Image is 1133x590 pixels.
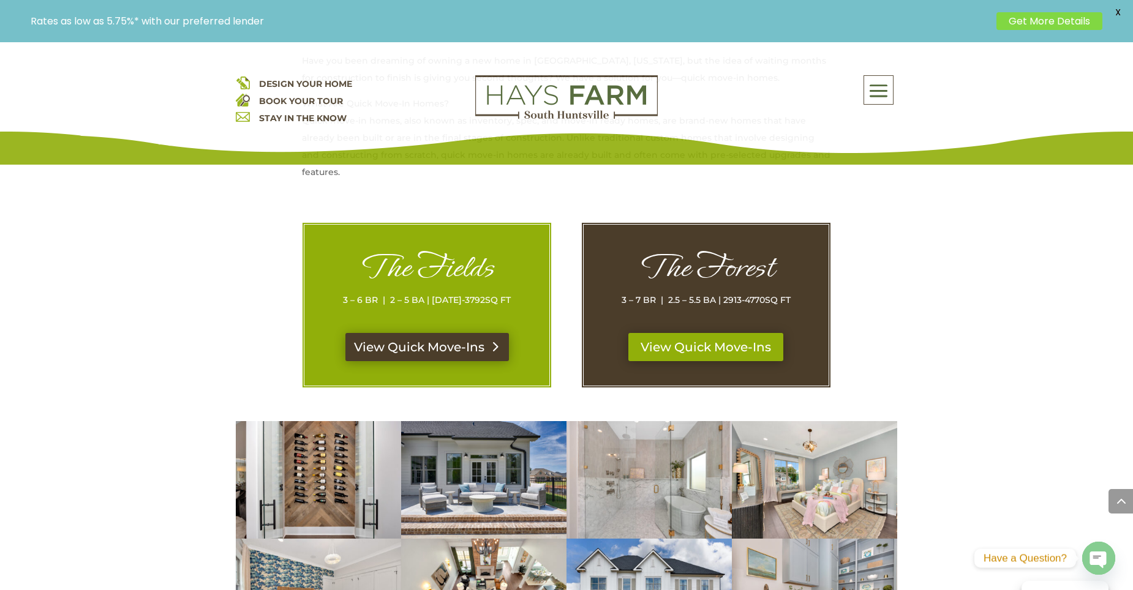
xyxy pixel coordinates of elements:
img: 2106-Forest-Gate-8-400x284.jpg [401,421,566,539]
a: Get More Details [996,12,1102,30]
a: BOOK YOUR TOUR [259,95,343,106]
img: book your home tour [236,92,250,106]
img: Logo [475,75,658,119]
img: 2106-Forest-Gate-27-400x284.jpg [236,421,401,539]
a: STAY IN THE KNOW [259,113,347,124]
a: View Quick Move-Ins [345,333,509,361]
a: hays farm homes huntsville development [475,111,658,122]
span: 3 – 6 BR | 2 – 5 BA | [DATE]-3792 [343,294,485,305]
a: DESIGN YOUR HOME [259,78,352,89]
img: 2106-Forest-Gate-61-400x284.jpg [566,421,732,539]
img: design your home [236,75,250,89]
h1: The Fields [329,249,525,291]
h1: The Forest [608,249,804,291]
a: View Quick Move-Ins [628,333,783,361]
p: 3 – 7 BR | 2.5 – 5.5 BA | 2913-4770 [608,291,804,308]
span: SQ FT [485,294,511,305]
span: SQ FT [765,294,791,305]
span: X [1109,3,1127,21]
img: 2106-Forest-Gate-82-400x284.jpg [732,421,897,539]
p: Rates as low as 5.75%* with our preferred lender [31,15,990,27]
